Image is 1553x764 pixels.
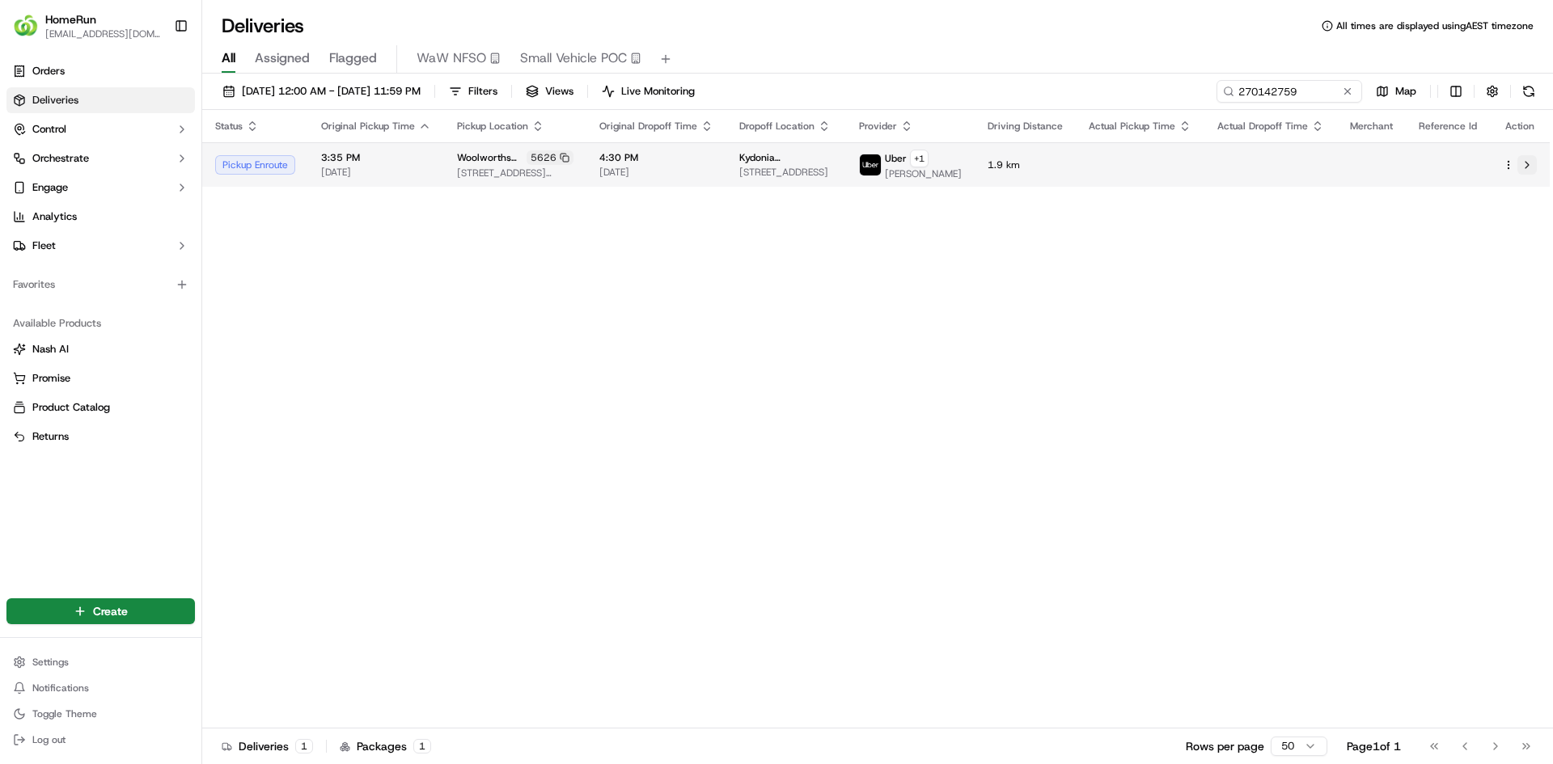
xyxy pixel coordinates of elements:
span: Engage [32,180,68,195]
span: Product Catalog [32,400,110,415]
div: 1 [413,739,431,753]
span: Pickup Location [457,120,528,133]
span: Actual Dropoff Time [1217,120,1308,133]
span: API Documentation [153,234,260,251]
button: Engage [6,175,195,200]
button: HomeRunHomeRun[EMAIL_ADDRESS][DOMAIN_NAME] [6,6,167,45]
span: Filters [468,84,497,99]
span: [STREET_ADDRESS][PERSON_NAME][PERSON_NAME] [457,167,573,179]
h1: Deliveries [222,13,304,39]
span: [STREET_ADDRESS] [739,166,833,179]
span: Flagged [329,49,377,68]
button: Create [6,598,195,624]
a: 💻API Documentation [130,228,266,257]
span: Deliveries [32,93,78,108]
button: Orchestrate [6,146,195,171]
span: Actual Pickup Time [1089,120,1175,133]
button: Fleet [6,233,195,259]
a: Analytics [6,204,195,230]
span: Original Pickup Time [321,120,415,133]
button: Notifications [6,677,195,699]
span: Create [93,603,128,619]
span: Status [215,120,243,133]
button: Filters [442,80,505,103]
div: Action [1503,120,1537,133]
span: All times are displayed using AEST timezone [1336,19,1534,32]
span: All [222,49,235,68]
button: Control [6,116,195,142]
span: Merchant [1350,120,1393,133]
span: Dropoff Location [739,120,815,133]
span: Assigned [255,49,310,68]
div: 💻 [137,236,150,249]
span: [DATE] [321,166,431,179]
span: Provider [859,120,897,133]
span: Driving Distance [988,120,1063,133]
span: Map [1395,84,1416,99]
span: Knowledge Base [32,234,124,251]
button: Nash AI [6,336,195,362]
button: Refresh [1517,80,1540,103]
span: Kydonia [PERSON_NAME] [739,151,833,164]
p: Rows per page [1186,738,1264,754]
span: Woolworths Hilton [457,151,523,164]
span: Notifications [32,682,89,694]
div: Packages [340,738,431,754]
p: Welcome 👋 [16,65,294,91]
img: Nash [16,16,49,49]
button: Map [1369,80,1424,103]
div: Deliveries [222,738,313,754]
input: Got a question? Start typing here... [42,104,291,121]
div: Start new chat [55,154,265,171]
button: Settings [6,651,195,673]
span: 1.9 km [988,158,1063,171]
a: Powered byPylon [114,273,196,286]
button: Start new chat [275,159,294,179]
span: Views [545,84,573,99]
div: Available Products [6,310,195,336]
div: 📗 [16,236,29,249]
img: HomeRun [13,13,39,39]
button: Product Catalog [6,395,195,420]
span: Fleet [32,238,56,253]
span: 3:35 PM [321,151,431,164]
span: Small Vehicle POC [520,49,627,68]
span: Log out [32,733,66,746]
span: [PERSON_NAME] [885,167,962,180]
span: Returns [32,429,69,444]
a: Nash AI [13,342,188,357]
button: Log out [6,728,195,751]
span: WaW NFSO [417,49,486,68]
button: [DATE] 12:00 AM - [DATE] 11:59 PM [215,80,428,103]
span: Settings [32,656,69,669]
a: Deliveries [6,87,195,113]
button: [EMAIL_ADDRESS][DOMAIN_NAME] [45,27,161,40]
a: Orders [6,58,195,84]
button: HomeRun [45,11,96,27]
span: Control [32,122,66,137]
span: Pylon [161,274,196,286]
div: We're available if you need us! [55,171,205,184]
span: Original Dropoff Time [599,120,697,133]
span: Nash AI [32,342,69,357]
span: Orchestrate [32,151,89,166]
button: Views [518,80,581,103]
a: Returns [13,429,188,444]
input: Type to search [1217,80,1362,103]
button: Promise [6,365,195,391]
span: [DATE] 12:00 AM - [DATE] 11:59 PM [242,84,421,99]
span: [DATE] [599,166,713,179]
button: Returns [6,424,195,450]
div: 5626 [527,150,573,165]
img: 1736555255976-a54dd68f-1ca7-489b-9aae-adbdc363a1c4 [16,154,45,184]
a: Promise [13,371,188,386]
span: Analytics [32,209,77,224]
span: Live Monitoring [621,84,695,99]
span: Uber [885,152,907,165]
img: uber-new-logo.jpeg [860,154,881,175]
a: Product Catalog [13,400,188,415]
span: 4:30 PM [599,151,713,164]
a: 📗Knowledge Base [10,228,130,257]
